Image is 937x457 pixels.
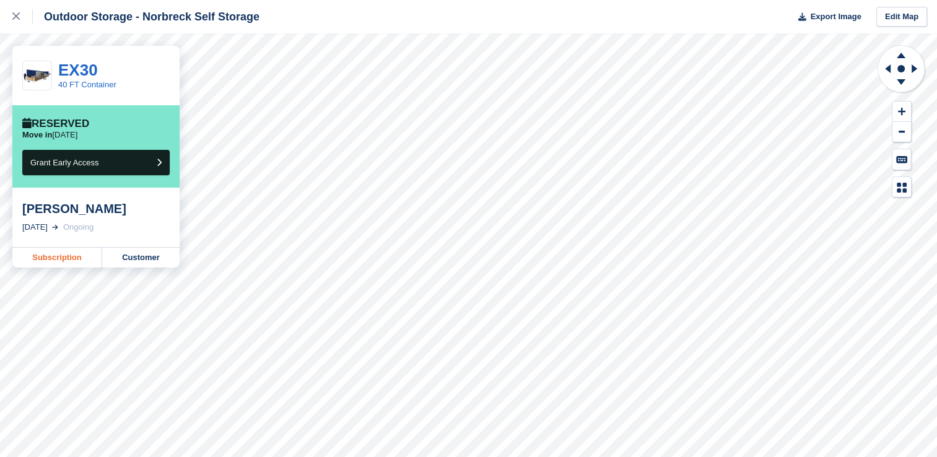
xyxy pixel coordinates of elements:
button: Export Image [791,7,861,27]
button: Keyboard Shortcuts [892,149,911,170]
a: Customer [102,248,180,268]
span: Export Image [810,11,861,23]
img: 40-ft-container.jpg [23,65,51,87]
div: [DATE] [22,221,48,233]
a: 40 FT Container [58,80,116,89]
img: arrow-right-light-icn-cde0832a797a2874e46488d9cf13f60e5c3a73dbe684e267c42b8395dfbc2abf.svg [52,225,58,230]
button: Zoom In [892,102,911,122]
button: Grant Early Access [22,150,170,175]
div: Reserved [22,118,89,130]
span: Grant Early Access [30,158,99,167]
span: Move in [22,130,52,139]
a: Subscription [12,248,102,268]
button: Zoom Out [892,122,911,142]
button: Map Legend [892,177,911,198]
div: [PERSON_NAME] [22,201,170,216]
div: Outdoor Storage - Norbreck Self Storage [33,9,259,24]
a: EX30 [58,61,98,79]
div: Ongoing [63,221,94,233]
a: Edit Map [876,7,927,27]
p: [DATE] [22,130,77,140]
